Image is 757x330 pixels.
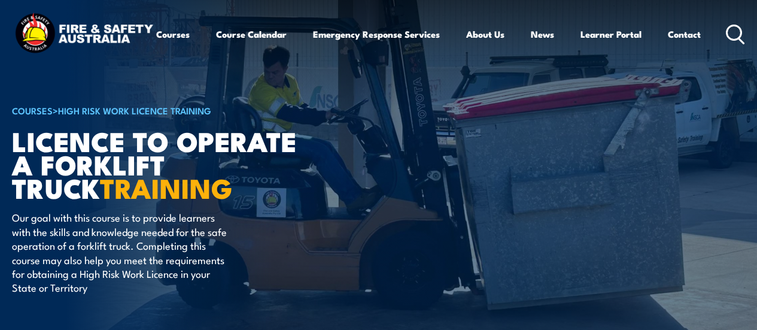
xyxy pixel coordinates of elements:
a: News [531,20,554,49]
a: Course Calendar [216,20,287,49]
p: Our goal with this course is to provide learners with the skills and knowledge needed for the saf... [12,210,230,294]
a: Contact [668,20,701,49]
a: COURSES [12,104,53,117]
h6: > [12,103,308,117]
a: High Risk Work Licence Training [58,104,211,117]
a: About Us [466,20,504,49]
a: Courses [156,20,190,49]
a: Emergency Response Services [313,20,440,49]
strong: TRAINING [100,166,233,208]
a: Learner Portal [580,20,642,49]
h1: Licence to operate a forklift truck [12,129,308,199]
